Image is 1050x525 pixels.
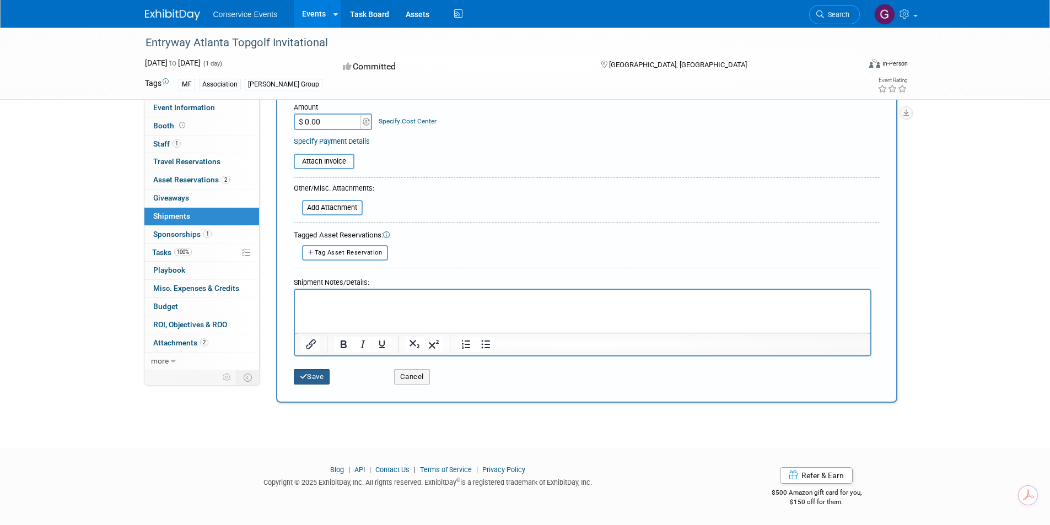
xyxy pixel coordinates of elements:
a: Event Information [144,99,259,117]
iframe: Rich Text Area [295,290,870,333]
span: Budget [153,302,178,311]
span: Tasks [152,248,192,257]
button: Bold [334,337,353,352]
span: Booth [153,121,187,130]
span: 1 [203,230,212,238]
a: Booth [144,117,259,135]
td: Personalize Event Tab Strip [218,370,237,385]
a: Travel Reservations [144,153,259,171]
sup: ® [456,477,460,483]
a: Giveaways [144,190,259,207]
a: more [144,353,259,370]
a: Refer & Earn [780,467,853,484]
span: 1 [173,139,181,148]
button: Numbered list [457,337,476,352]
button: Bullet list [476,337,495,352]
a: Asset Reservations2 [144,171,259,189]
span: ROI, Objectives & ROO [153,320,227,329]
span: Conservice Events [213,10,278,19]
div: Tagged Asset Reservations: [294,230,880,241]
a: Shipments [144,208,259,225]
div: Other/Misc. Attachments: [294,183,374,196]
div: Copyright © 2025 ExhibitDay, Inc. All rights reserved. ExhibitDay is a registered trademark of Ex... [145,475,712,488]
a: Misc. Expenses & Credits [144,280,259,297]
span: to [168,58,178,67]
span: 100% [174,248,192,256]
div: $150 off for them. [728,497,906,507]
a: Budget [144,298,259,316]
div: Event Format [795,57,908,74]
span: Misc. Expenses & Credits [153,284,239,293]
div: Committed [340,57,583,77]
span: Tag Asset Reservation [315,249,383,256]
div: Shipment Notes/Details: [294,273,871,289]
span: more [151,356,169,365]
a: Sponsorships1 [144,226,259,243]
span: Giveaways [153,193,189,202]
div: Association [199,79,241,90]
div: [PERSON_NAME] Group [245,79,322,90]
a: API [354,466,365,474]
button: Cancel [394,369,430,385]
span: 2 [200,338,208,347]
span: Sponsorships [153,230,212,239]
a: ROI, Objectives & ROO [144,316,259,334]
a: Staff1 [144,136,259,153]
button: Underline [373,337,391,352]
img: Format-Inperson.png [869,59,880,68]
button: Subscript [405,337,424,352]
div: MF [179,79,195,90]
span: | [473,466,481,474]
span: Travel Reservations [153,157,220,166]
span: (1 day) [202,60,222,67]
span: [DATE] [DATE] [145,58,201,67]
a: Tasks100% [144,244,259,262]
button: Tag Asset Reservation [302,245,389,260]
div: In-Person [882,59,908,68]
button: Superscript [424,337,443,352]
a: Privacy Policy [482,466,525,474]
span: Booth not reserved yet [177,121,187,129]
img: ExhibitDay [145,9,200,20]
a: Search [809,5,860,24]
div: Event Rating [877,78,907,83]
button: Italic [353,337,372,352]
img: Gayle Reese [874,4,895,25]
span: | [411,466,418,474]
span: 2 [222,176,230,184]
td: Toggle Event Tabs [236,370,259,385]
span: Event Information [153,103,215,112]
span: Staff [153,139,181,148]
a: Attachments2 [144,334,259,352]
span: Asset Reservations [153,175,230,184]
span: [GEOGRAPHIC_DATA], [GEOGRAPHIC_DATA] [609,61,747,69]
a: Blog [330,466,344,474]
button: Insert/edit link [301,337,320,352]
span: | [367,466,374,474]
a: Specify Payment Details [294,137,370,145]
div: $500 Amazon gift card for you, [728,481,906,506]
span: Playbook [153,266,185,274]
div: Amount [294,102,374,113]
a: Specify Cost Center [379,117,437,125]
span: Shipments [153,212,190,220]
a: Contact Us [375,466,410,474]
a: Playbook [144,262,259,279]
a: Terms of Service [420,466,472,474]
span: | [346,466,353,474]
button: Save [294,369,330,385]
span: Search [824,10,849,19]
span: Attachments [153,338,208,347]
div: Entryway Atlanta Topgolf Invitational [142,33,843,53]
td: Tags [145,78,169,90]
